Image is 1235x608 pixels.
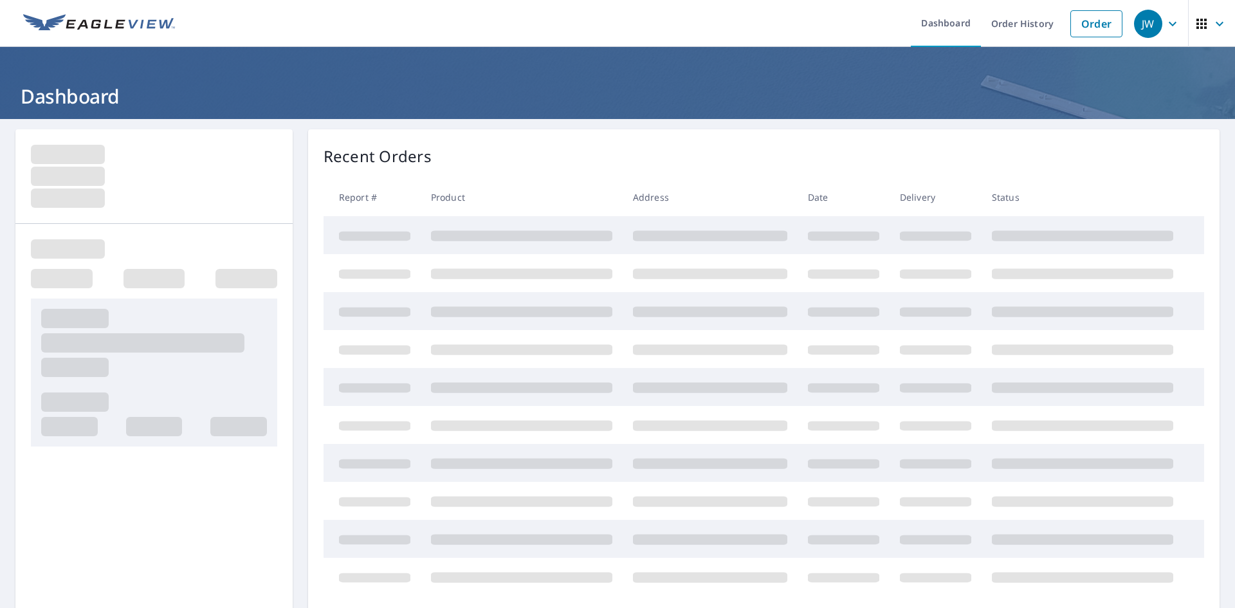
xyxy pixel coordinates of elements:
div: JW [1134,10,1162,38]
th: Status [982,178,1184,216]
p: Recent Orders [324,145,432,168]
th: Delivery [890,178,982,216]
a: Order [1070,10,1122,37]
th: Report # [324,178,421,216]
th: Address [623,178,798,216]
img: EV Logo [23,14,175,33]
h1: Dashboard [15,83,1220,109]
th: Date [798,178,890,216]
th: Product [421,178,623,216]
